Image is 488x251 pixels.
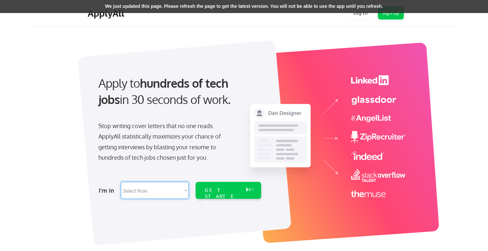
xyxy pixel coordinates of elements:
div: ApplyAll [88,8,126,19]
div: Stop writing cover letters that no one reads. ApplyAll statistically maximizes your chance of get... [98,121,232,163]
strong: hundreds of tech jobs [98,76,231,107]
div: Apply to in 30 seconds of work. [98,75,259,108]
div: GET STARTED [205,187,240,206]
button: Log In [348,7,374,20]
div: I'm in [99,185,117,196]
button: Sign Up [378,7,404,20]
